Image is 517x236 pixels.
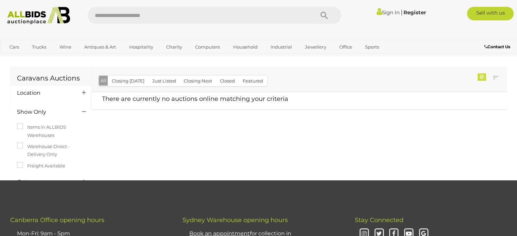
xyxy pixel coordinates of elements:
[17,74,85,82] h1: Caravans Auctions
[125,41,158,53] a: Hospitality
[162,41,187,53] a: Charity
[239,76,267,86] button: Featured
[361,41,383,53] a: Sports
[191,41,224,53] a: Computers
[108,76,149,86] button: Closing [DATE]
[400,8,402,16] span: |
[300,41,330,53] a: Jewellery
[216,76,239,86] button: Closed
[484,43,512,51] a: Contact Us
[266,41,296,53] a: Industrial
[17,123,85,139] label: Items in ALLBIDS Warehouses
[99,76,108,86] button: All
[467,7,514,20] a: Sell with us
[307,7,341,24] button: Search
[5,53,62,64] a: [GEOGRAPHIC_DATA]
[17,109,72,115] h4: Show Only
[17,143,85,159] label: Warehouse Direct - Delivery Only
[335,41,357,53] a: Office
[80,41,120,53] a: Antiques & Art
[28,41,51,53] a: Trucks
[148,76,180,86] button: Just Listed
[484,44,510,49] b: Contact Us
[17,162,65,170] label: Freight Available
[478,73,486,81] div: 0
[355,216,403,224] span: Stay Connected
[17,90,72,96] h4: Location
[229,41,262,53] a: Household
[403,9,426,16] a: Register
[183,216,288,224] span: Sydney Warehouse opening hours
[10,216,104,224] span: Canberra Office opening hours
[4,7,74,24] img: Allbids.com.au
[17,179,72,185] h4: Category
[102,95,288,103] span: There are currently no auctions online matching your criteria
[5,41,23,53] a: Cars
[376,9,399,16] a: Sign In
[180,76,216,86] button: Closing Next
[55,41,76,53] a: Wine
